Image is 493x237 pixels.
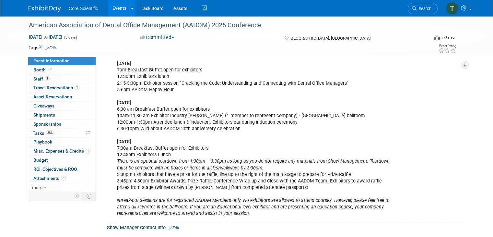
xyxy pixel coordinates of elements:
[28,183,96,192] a: more
[45,76,50,81] span: 2
[117,198,390,216] i: Break-out sessions are for registered AADOM Members only. No exhibitors are allowed to attend cou...
[29,44,56,51] td: Tags
[28,102,96,110] a: Giveaways
[117,100,131,106] b: [DATE]
[28,138,96,146] a: Playbook
[33,58,70,63] span: Event Information
[33,131,54,136] span: Tasks
[46,131,54,135] span: 38%
[408,3,438,14] a: Search
[33,103,54,108] span: Giveaways
[33,167,77,172] span: ROI, Objectives & ROO
[45,46,56,50] a: Edit
[107,223,464,231] div: Show Manager Contact Info:
[86,149,90,154] span: 1
[42,34,49,40] span: to
[28,147,96,156] a: Misc. Expenses & Credits1
[117,139,131,144] b: [DATE]
[434,35,440,40] img: Format-Inperson.png
[33,176,66,181] span: Attachments
[28,111,96,119] a: Shipments
[169,226,179,230] a: Edit
[28,120,96,129] a: Sponsorships
[28,66,96,74] a: Booth
[33,139,52,144] span: Playbook
[29,6,61,12] img: ExhibitDay
[117,158,390,170] i: There is an optional teardown from 1:30pm – 3:30pm as long as you do not require any materials fr...
[75,85,79,90] span: 1
[441,35,456,40] div: In-Person
[289,36,370,41] span: [GEOGRAPHIC_DATA], [GEOGRAPHIC_DATA]
[71,192,83,200] td: Personalize Event Tab Strip
[28,129,96,138] a: Tasks38%
[28,174,96,183] a: Attachments6
[33,148,90,154] span: Misc. Expenses & Credits
[393,34,456,44] div: Event Format
[33,157,48,163] span: Budget
[33,94,72,99] span: Asset Reservations
[61,176,66,181] span: 6
[28,93,96,101] a: Asset Reservations
[33,112,55,118] span: Shipments
[446,2,458,15] img: Thila Pathma
[83,192,96,200] td: Toggle Event Tabs
[29,34,63,40] span: [DATE] [DATE]
[138,34,177,41] button: Committed
[64,35,77,40] span: (3 days)
[69,6,98,11] span: Core Scientific
[27,19,420,31] div: American Association of Dental Office Management (AADOM) 2025 Conference
[33,67,53,72] span: Booth
[28,56,96,65] a: Event Information
[112,25,395,220] div: Exhibitor registration opens 10am-6pm Exhibitor pre-conference meeting @ 5-6pm (1 team member mus...
[33,76,50,81] span: Staff
[28,165,96,174] a: ROI, Objectives & ROO
[117,61,131,66] b: [DATE]
[32,185,42,190] span: more
[417,6,431,11] span: Search
[439,44,456,48] div: Event Rating
[49,68,52,71] i: Booth reservation complete
[28,156,96,165] a: Budget
[33,85,79,90] span: Travel Reservations
[28,75,96,83] a: Staff2
[33,121,61,127] span: Sponsorships
[28,83,96,92] a: Travel Reservations1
